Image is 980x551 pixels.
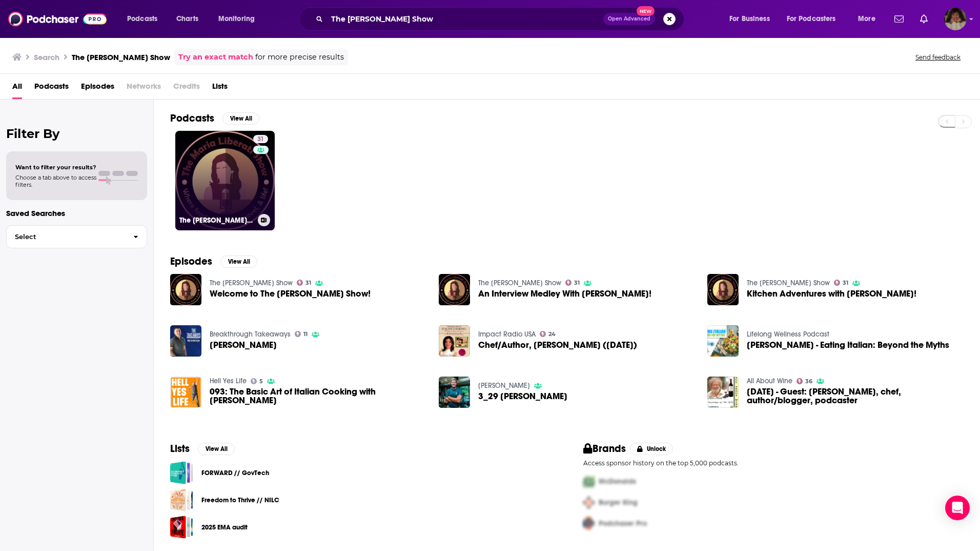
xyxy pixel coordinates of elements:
[120,11,171,27] button: open menu
[7,233,125,240] span: Select
[478,341,637,349] span: Chef/Author, [PERSON_NAME] ([DATE])
[251,378,263,384] a: 5
[170,488,193,511] a: Freedom to Thrive // NILC
[583,459,964,467] p: Access sponsor history on the top 5,000 podcasts.
[579,492,599,513] img: Second Pro Logo
[579,471,599,492] img: First Pro Logo
[6,208,147,218] p: Saved Searches
[201,495,279,506] a: Freedom to Thrive // NILC
[637,6,655,16] span: New
[297,280,312,286] a: 31
[6,225,147,248] button: Select
[722,11,783,27] button: open menu
[176,12,198,26] span: Charts
[15,164,96,171] span: Want to filter your results?
[747,330,829,339] a: Lifelong Wellness Podcast
[478,341,637,349] a: Chef/Author, Maria Liberati (1-15-21)
[175,131,275,230] a: 31The [PERSON_NAME] Show
[253,135,268,143] a: 31
[257,134,264,145] span: 31
[170,274,201,305] img: Welcome to The Maria Liberati Show!
[548,332,556,337] span: 24
[127,12,157,26] span: Podcasts
[295,331,308,337] a: 11
[478,279,561,287] a: The Maria Liberati Show
[707,274,739,305] img: Kitchen Adventures with Maria Liberati!
[34,52,59,62] h3: Search
[8,9,107,29] img: Podchaser - Follow, Share and Rate Podcasts
[439,274,470,305] img: An Interview Medley With Maria Liberati!
[707,325,739,357] img: Maria Liberati - Eating Italian: Beyond the Myths
[843,281,848,285] span: 31
[170,377,201,408] a: 093: The Basic Art of Italian Cooking with Maria Liberati
[707,377,739,408] img: December 9 2021 - Guest: Maria Liberati, chef, author/blogger, podcaster
[201,522,248,533] a: 2025 EMA audit
[259,379,263,384] span: 5
[944,8,967,30] button: Show profile menu
[34,78,69,99] a: Podcasts
[478,289,651,298] span: An Interview Medley With [PERSON_NAME]!
[210,341,277,349] a: Maria Liberati
[439,377,470,408] img: 3_29 Maria Liberati
[81,78,114,99] a: Episodes
[127,78,161,99] span: Networks
[210,289,371,298] span: Welcome to The [PERSON_NAME] Show!
[916,10,932,28] a: Show notifications dropdown
[170,11,205,27] a: Charts
[210,387,426,405] span: 093: The Basic Art of Italian Cooking with [PERSON_NAME]
[179,216,254,225] h3: The [PERSON_NAME] Show
[747,377,792,385] a: All About Wine
[565,280,580,286] a: 31
[478,392,567,401] a: 3_29 Maria Liberati
[805,379,812,384] span: 36
[747,387,964,405] a: December 9 2021 - Guest: Maria Liberati, chef, author/blogger, podcaster
[478,330,536,339] a: Impact Radio USA
[540,331,556,337] a: 24
[170,255,257,268] a: EpisodesView All
[747,341,949,349] span: [PERSON_NAME] - Eating Italian: Beyond the Myths
[6,126,147,141] h2: Filter By
[787,12,836,26] span: For Podcasters
[12,78,22,99] a: All
[309,7,694,31] div: Search podcasts, credits, & more...
[210,341,277,349] span: [PERSON_NAME]
[944,8,967,30] img: User Profile
[255,51,344,63] span: for more precise results
[210,279,293,287] a: The Maria Liberati Show
[178,51,253,63] a: Try an exact match
[212,78,228,99] span: Lists
[747,289,916,298] span: Kitchen Adventures with [PERSON_NAME]!
[630,443,673,455] button: Unlock
[574,281,580,285] span: 31
[15,174,96,188] span: Choose a tab above to access filters.
[729,12,770,26] span: For Business
[218,12,255,26] span: Monitoring
[608,16,650,22] span: Open Advanced
[170,516,193,539] a: 2025 EMA audit
[327,11,603,27] input: Search podcasts, credits, & more...
[211,11,268,27] button: open menu
[173,78,200,99] span: Credits
[170,325,201,357] img: Maria Liberati
[944,8,967,30] span: Logged in as angelport
[170,112,214,125] h2: Podcasts
[439,325,470,357] img: Chef/Author, Maria Liberati (1-15-21)
[747,341,949,349] a: Maria Liberati - Eating Italian: Beyond the Myths
[478,289,651,298] a: An Interview Medley With Maria Liberati!
[851,11,888,27] button: open menu
[747,289,916,298] a: Kitchen Adventures with Maria Liberati!
[747,279,830,287] a: The Maria Liberati Show
[478,392,567,401] span: 3_29 [PERSON_NAME]
[780,11,851,27] button: open menu
[303,332,308,337] span: 11
[72,52,170,62] h3: The [PERSON_NAME] Show
[170,112,259,125] a: PodcastsView All
[583,442,626,455] h2: Brands
[170,442,190,455] h2: Lists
